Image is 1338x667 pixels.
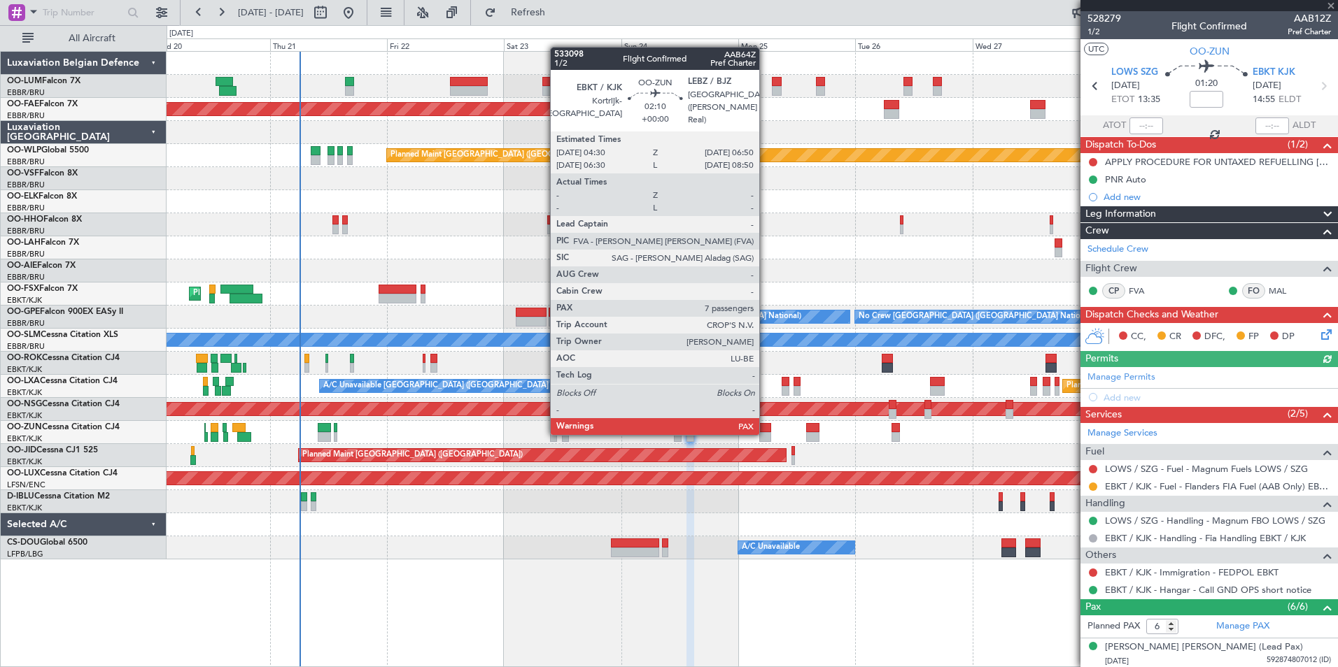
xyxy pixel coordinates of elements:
label: Planned PAX [1087,619,1140,633]
span: ATOT [1103,119,1126,133]
a: OO-LUMFalcon 7X [7,77,80,85]
a: OO-NSGCessna Citation CJ4 [7,400,120,408]
div: No Crew [GEOGRAPHIC_DATA] ([GEOGRAPHIC_DATA] National) [567,306,801,327]
span: All Aircraft [36,34,148,43]
span: OO-FSX [7,285,39,293]
a: EBKT/KJK [7,364,42,375]
a: LFPB/LBG [7,549,43,559]
a: EBKT/KJK [7,387,42,398]
a: EBBR/BRU [7,249,45,259]
a: EBKT/KJK [7,457,42,467]
span: Others [1085,547,1116,564]
span: OO-AIE [7,261,37,270]
span: [DATE] - [DATE] [238,6,304,19]
a: OO-HHOFalcon 8X [7,215,82,224]
div: Fri 22 [387,38,504,51]
span: [DATE] [1253,79,1281,93]
span: Leg Information [1085,206,1156,222]
span: OO-LAH [7,238,41,247]
a: EBBR/BRU [7,341,45,352]
div: Planned Maint [GEOGRAPHIC_DATA] ([GEOGRAPHIC_DATA] National) [1066,375,1320,396]
span: (6/6) [1288,599,1308,614]
a: OO-GPEFalcon 900EX EASy II [7,308,123,316]
a: EBKT/KJK [7,410,42,421]
div: A/C Unavailable [GEOGRAPHIC_DATA] ([GEOGRAPHIC_DATA] National) [323,375,584,396]
span: Refresh [499,8,558,17]
span: OO-ELK [7,192,38,201]
span: OO-JID [7,446,36,454]
a: FVA [1129,285,1160,297]
span: DFC, [1204,330,1225,344]
span: Pref Charter [1288,26,1331,38]
div: FO [1242,283,1265,299]
div: No Crew [GEOGRAPHIC_DATA] ([GEOGRAPHIC_DATA] National) [859,306,1093,327]
div: Planned Maint [GEOGRAPHIC_DATA] ([GEOGRAPHIC_DATA]) [302,445,523,466]
button: UTC [1084,43,1108,55]
a: EBKT/KJK [7,295,42,306]
span: AAB12Z [1288,11,1331,26]
a: EBKT/KJK [7,433,42,444]
div: Planned Maint [GEOGRAPHIC_DATA] ([GEOGRAPHIC_DATA]) [390,145,611,166]
a: EBBR/BRU [7,110,45,121]
div: [DATE] [169,28,193,40]
a: OO-WLPGlobal 5500 [7,146,89,155]
a: OO-SLMCessna Citation XLS [7,331,118,339]
a: D-IBLUCessna Citation M2 [7,492,110,501]
a: EBBR/BRU [7,157,45,167]
div: Mon 25 [738,38,855,51]
a: EBKT / KJK - Immigration - FEDPOL EBKT [1105,566,1279,578]
span: (1/2) [1288,137,1308,152]
span: OO-SLM [7,331,41,339]
span: OO-FAE [7,100,39,108]
div: Add new [1104,191,1331,203]
div: APPLY PROCEDURE FOR UNTAXED REFUELLING [GEOGRAPHIC_DATA] [1105,156,1331,168]
div: Sat 23 [504,38,621,51]
div: Wed 27 [973,38,1090,51]
span: OO-VSF [7,169,39,178]
a: OO-LAHFalcon 7X [7,238,79,247]
span: [DATE] [1111,79,1140,93]
a: OO-AIEFalcon 7X [7,261,76,270]
a: Schedule Crew [1087,243,1148,257]
span: OO-NSG [7,400,42,408]
a: OO-ROKCessna Citation CJ4 [7,354,120,362]
div: Tue 26 [855,38,972,51]
span: OO-HHO [7,215,43,224]
span: Pax [1085,599,1101,615]
span: [DATE] [1105,656,1129,666]
span: ALDT [1293,119,1316,133]
a: Manage Services [1087,426,1157,440]
div: A/C Unavailable [742,537,800,558]
a: OO-FSXFalcon 7X [7,285,78,293]
span: CS-DOU [7,538,40,547]
span: ELDT [1279,93,1301,107]
span: OO-ROK [7,354,42,362]
span: OO-LUM [7,77,42,85]
a: OO-LUXCessna Citation CJ4 [7,469,118,478]
span: Fuel [1085,444,1104,460]
input: Trip Number [43,2,123,23]
a: EBBR/BRU [7,318,45,329]
div: CP [1102,283,1125,299]
a: OO-ELKFalcon 8X [7,192,77,201]
a: OO-ZUNCessna Citation CJ4 [7,423,120,431]
div: [PERSON_NAME] [PERSON_NAME] (Lead Pax) [1105,640,1303,654]
span: OO-ZUN [1190,44,1230,59]
a: LFSN/ENC [7,480,45,490]
span: 528279 [1087,11,1121,26]
button: All Aircraft [15,27,152,50]
span: (2/5) [1288,406,1308,421]
a: CS-DOUGlobal 6500 [7,538,87,547]
span: Services [1085,407,1122,423]
a: Manage PAX [1216,619,1269,633]
a: EBKT / KJK - Handling - Fia Handling EBKT / KJK [1105,532,1306,544]
span: EBKT KJK [1253,66,1295,80]
span: 1/2 [1087,26,1121,38]
span: OO-LUX [7,469,40,478]
span: OO-WLP [7,146,41,155]
a: EBKT / KJK - Hangar - Call GND OPS short notice [1105,584,1311,596]
div: Thu 21 [270,38,387,51]
span: LOWS SZG [1111,66,1158,80]
span: OO-ZUN [7,423,42,431]
a: OO-VSFFalcon 8X [7,169,78,178]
